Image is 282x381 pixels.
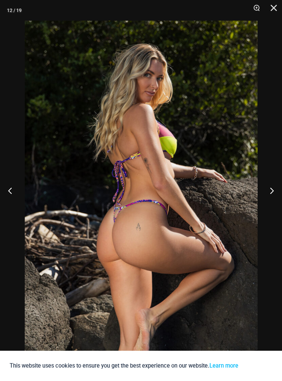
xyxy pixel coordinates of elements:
[10,361,238,370] p: This website uses cookies to ensure you get the best experience on our website.
[25,21,258,370] img: Coastal Bliss Leopard Sunset 3223 Underwire Top 4275 Micro Bikini 02
[209,362,238,369] a: Learn more
[243,358,273,374] button: Accept
[256,173,282,208] button: Next
[7,5,22,15] div: 12 / 19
